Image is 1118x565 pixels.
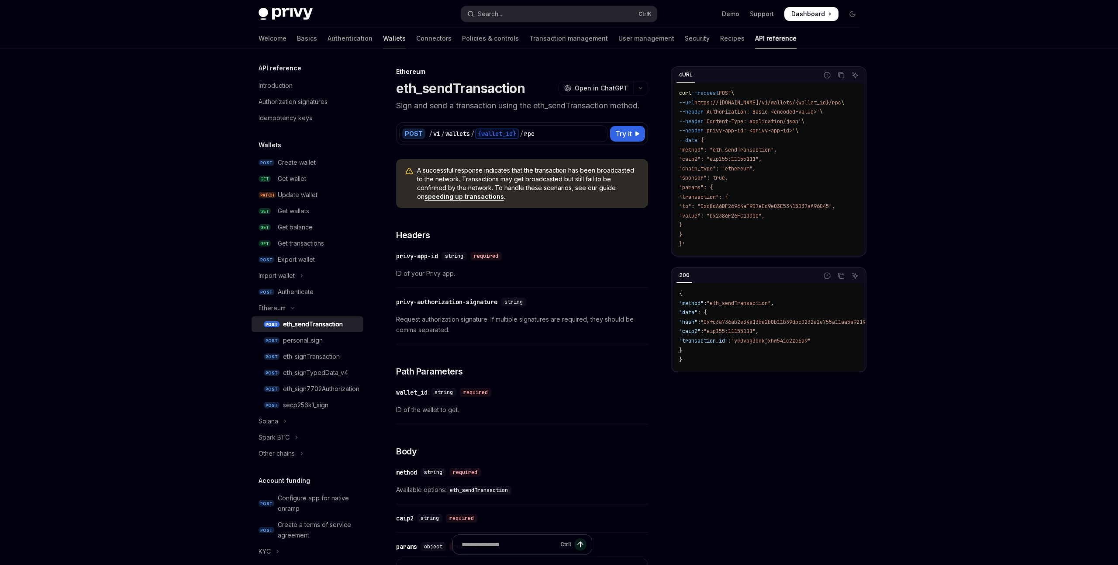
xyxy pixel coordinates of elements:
span: 'privy-app-id: <privy-app-id>' [704,127,795,134]
span: Headers [396,229,430,241]
span: string [445,253,463,260]
h1: eth_sendTransaction [396,80,525,96]
div: Get wallets [278,206,309,216]
span: --header [679,108,704,115]
div: Import wallet [259,270,295,281]
span: , [771,300,774,307]
button: Send message [574,538,587,551]
a: Dashboard [784,7,838,21]
span: "data" [679,309,697,316]
div: / [429,129,432,138]
span: GET [259,176,271,182]
span: Available options: [396,485,648,495]
button: Toggle Ethereum section [252,300,363,316]
span: POST [259,159,274,166]
input: Ask a question... [462,535,557,554]
button: Toggle Other chains section [252,446,363,461]
a: Support [750,10,774,18]
span: POST [259,257,274,263]
a: speeding up transactions [424,193,504,201]
div: Solana [259,416,278,426]
span: A successful response indicates that the transaction has been broadcasted to the network. Transac... [417,166,639,201]
span: POST [259,500,274,507]
a: POSTAuthenticate [252,284,363,300]
span: } [679,356,682,363]
a: POSTExport wallet [252,252,363,267]
span: https://[DOMAIN_NAME]/v1/wallets/{wallet_id}/rpc [694,99,841,106]
div: / [471,129,474,138]
a: POSTsecp256k1_sign [252,397,363,413]
span: Request authorization signature. If multiple signatures are required, they should be comma separa... [396,314,648,335]
a: Basics [297,28,317,49]
button: Ask AI [849,270,861,281]
div: caip2 [396,514,414,523]
span: --data [679,137,697,144]
span: { [679,290,682,297]
div: Spark BTC [259,432,290,443]
button: Copy the contents from the code block [835,270,847,281]
div: eth_sign7702Authorization [283,384,359,394]
a: POSTeth_sign7702Authorization [252,381,363,397]
div: Configure app for native onramp [278,493,358,514]
button: Toggle Import wallet section [252,268,363,284]
a: Recipes [720,28,745,49]
div: required [470,252,502,260]
span: "eth_sendTransaction" [707,300,771,307]
div: Get transactions [278,238,324,249]
span: string [504,298,523,305]
a: POSTpersonal_sign [252,333,363,348]
span: '{ [697,137,704,144]
span: POST [264,386,279,392]
div: wallet_id [396,388,428,397]
span: POST [264,370,279,376]
div: Idempotency keys [259,113,312,123]
span: "y90vpg3bnkjxhw541c2zc6a9" [731,337,811,344]
div: Update wallet [278,190,317,200]
div: v1 [433,129,440,138]
span: : [697,319,700,326]
a: POSTCreate a terms of service agreement [252,517,363,543]
a: Introduction [252,78,363,94]
span: "value": "0x2386F26FC10000", [679,212,765,219]
span: POST [259,289,274,295]
div: privy-authorization-signature [396,298,497,306]
a: Connectors [416,28,452,49]
div: 200 [676,270,692,281]
span: 'Authorization: Basic <encoded-value>' [704,108,820,115]
div: required [449,468,481,477]
div: eth_signTransaction [283,351,340,362]
button: Open in ChatGPT [559,81,633,96]
div: KYC [259,546,271,557]
div: wallets [445,129,470,138]
div: personal_sign [283,335,323,346]
div: Other chains [259,448,295,459]
span: : [728,337,731,344]
span: --request [691,90,719,97]
a: GETGet wallet [252,171,363,187]
button: Toggle KYC section [252,544,363,559]
button: Ask AI [849,69,861,81]
div: secp256k1_sign [283,400,328,410]
span: } [679,347,682,354]
span: ID of your Privy app. [396,268,648,279]
a: Idempotency keys [252,110,363,126]
span: } [679,222,682,229]
a: Policies & controls [462,28,519,49]
div: Export wallet [278,254,315,265]
span: POST [264,402,279,409]
span: --header [679,118,704,125]
a: Security [685,28,710,49]
a: POSTeth_sendTransaction [252,316,363,332]
span: "hash" [679,319,697,326]
span: \ [731,90,734,97]
span: GET [259,224,271,231]
span: POST [719,90,731,97]
span: "chain_type": "ethereum", [679,165,756,172]
span: POST [264,337,279,344]
div: Authenticate [278,287,314,297]
a: Demo [722,10,739,18]
span: : [704,300,707,307]
div: privy-app-id [396,252,438,260]
button: Toggle Solana section [252,413,363,429]
a: Transaction management [529,28,608,49]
